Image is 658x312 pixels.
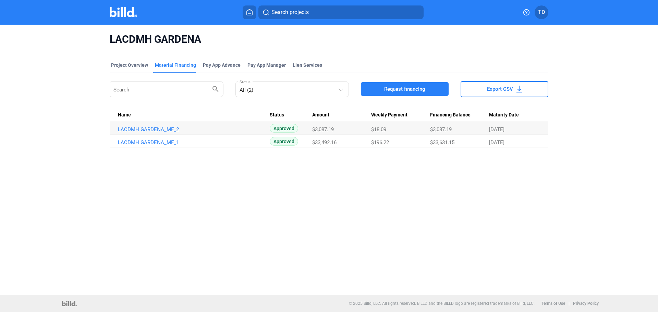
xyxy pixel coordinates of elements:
[461,81,548,97] button: Export CSV
[155,62,196,68] div: Material Financing
[349,301,535,306] p: © 2025 Billd, LLC. All rights reserved. BILLD and the BILLD logo are registered trademarks of Bil...
[293,62,322,68] div: Lien Services
[270,124,298,133] span: Approved
[573,301,599,306] b: Privacy Policy
[110,7,137,17] img: Billd Company Logo
[270,112,313,118] div: Status
[538,8,545,16] span: TD
[487,86,513,92] span: Export CSV
[430,126,452,133] span: $3,087.19
[489,112,540,118] div: Maturity Date
[430,112,489,118] div: Financing Balance
[247,62,286,68] span: Pay App Manager
[270,137,298,146] span: Approved
[111,62,148,68] div: Project Overview
[211,85,220,93] mat-icon: search
[271,8,309,16] span: Search projects
[118,112,270,118] div: Name
[384,86,425,92] span: Request financing
[361,82,449,96] button: Request financing
[62,301,77,306] img: logo
[110,33,548,46] span: LACDMH GARDENA
[312,126,334,133] span: $3,087.19
[430,139,454,146] span: $33,631.15
[371,112,407,118] span: Weekly Payment
[118,139,270,146] a: LACDMH GARDENA_MF_1
[489,139,504,146] span: [DATE]
[430,112,471,118] span: Financing Balance
[240,87,253,93] mat-select-trigger: All (2)
[535,5,548,19] button: TD
[489,126,504,133] span: [DATE]
[371,126,386,133] span: $18.09
[312,112,329,118] span: Amount
[371,112,430,118] div: Weekly Payment
[270,112,284,118] span: Status
[371,139,389,146] span: $196.22
[203,62,241,68] div: Pay App Advance
[312,139,337,146] span: $33,492.16
[118,126,270,133] a: LACDMH GARDENA_MF_2
[118,112,131,118] span: Name
[489,112,519,118] span: Maturity Date
[258,5,424,19] button: Search projects
[569,301,570,306] p: |
[541,301,565,306] b: Terms of Use
[312,112,371,118] div: Amount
